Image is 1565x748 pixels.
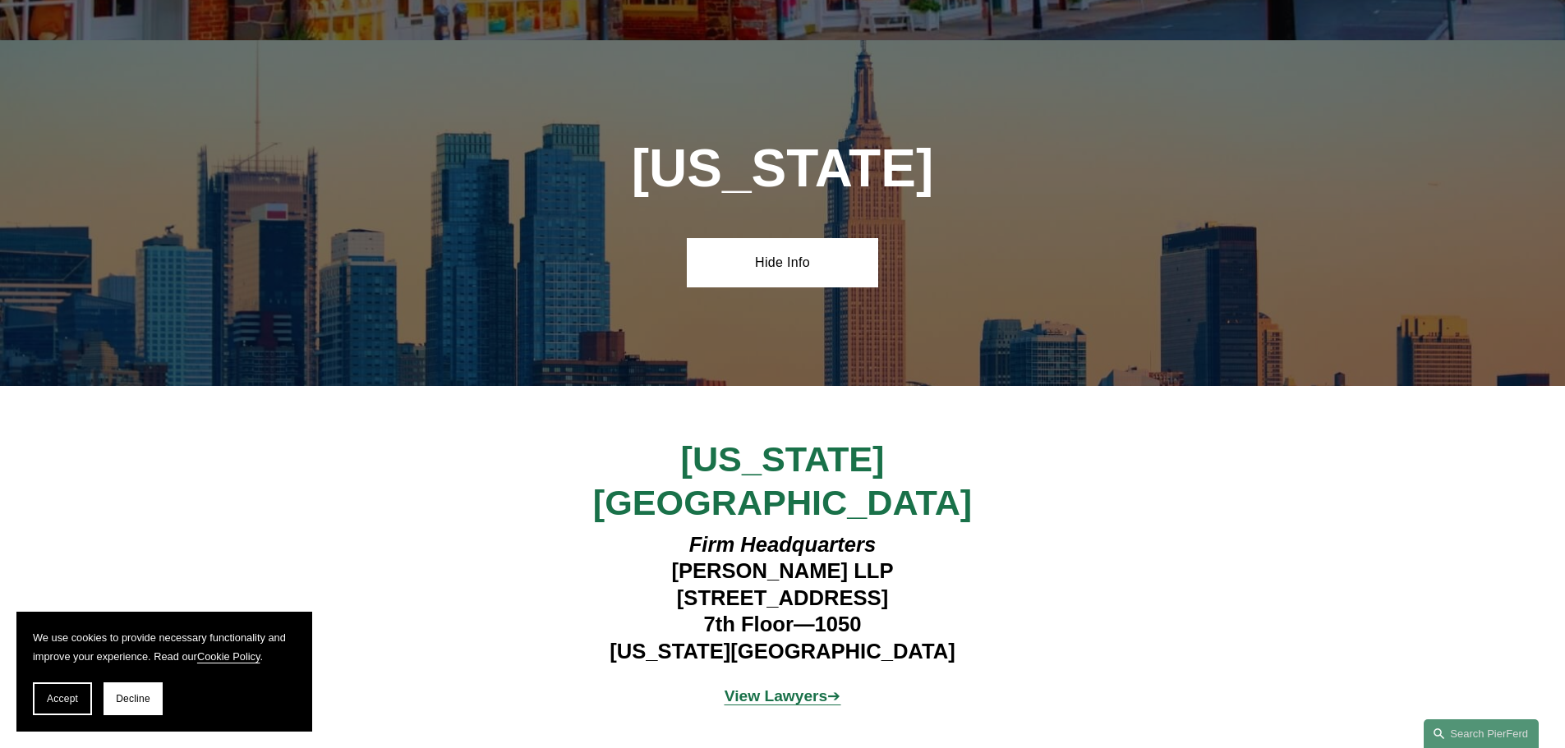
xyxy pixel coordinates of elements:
[47,693,78,704] span: Accept
[689,533,877,556] em: Firm Headquarters
[687,238,878,287] a: Hide Info
[116,693,150,704] span: Decline
[33,682,92,715] button: Accept
[33,628,296,666] p: We use cookies to provide necessary functionality and improve your experience. Read our .
[1424,719,1539,748] a: Search this site
[725,687,828,704] strong: View Lawyers
[543,531,1022,664] h4: [PERSON_NAME] LLP [STREET_ADDRESS] 7th Floor—1050 [US_STATE][GEOGRAPHIC_DATA]
[725,687,841,704] span: ➔
[543,139,1022,199] h1: [US_STATE]
[104,682,163,715] button: Decline
[593,439,972,521] span: [US_STATE][GEOGRAPHIC_DATA]
[725,687,841,704] a: View Lawyers➔
[197,650,260,663] a: Cookie Policy
[16,612,312,732] section: Cookie banner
